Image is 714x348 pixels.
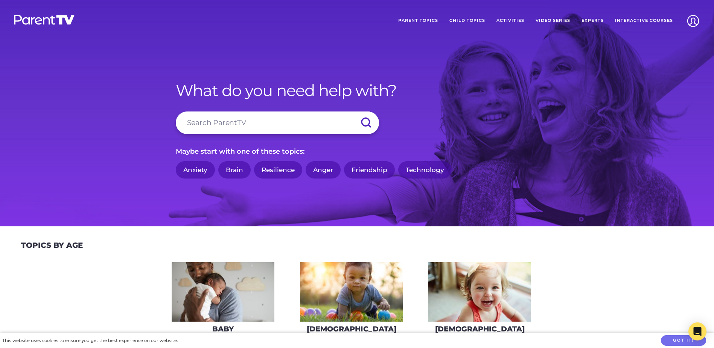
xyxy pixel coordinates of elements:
button: Got it! [661,335,706,346]
a: Technology [398,161,452,179]
a: Parent Topics [393,11,444,30]
img: parenttv-logo-white.4c85aaf.svg [13,14,75,25]
a: Activities [491,11,530,30]
a: Resilience [254,161,302,179]
p: Maybe start with one of these topics: [176,145,539,157]
a: Anxiety [176,161,215,179]
a: Experts [576,11,609,30]
a: Baby [171,262,275,339]
h3: [DEMOGRAPHIC_DATA] [435,325,525,333]
h2: Topics By Age [21,241,83,250]
a: [DEMOGRAPHIC_DATA] [428,262,531,339]
h3: [DEMOGRAPHIC_DATA] [307,325,396,333]
img: iStock-678589610_super-275x160.jpg [428,262,531,322]
a: Video Series [530,11,576,30]
a: Brain [218,161,251,179]
a: Friendship [344,161,395,179]
div: Open Intercom Messenger [688,322,706,340]
a: Child Topics [444,11,491,30]
input: Submit [353,111,379,134]
h3: Baby [212,325,234,333]
input: Search ParentTV [176,111,379,134]
h1: What do you need help with? [176,81,539,100]
a: Anger [306,161,341,179]
img: iStock-620709410-275x160.jpg [300,262,403,322]
div: This website uses cookies to ensure you get the best experience on our website. [2,337,178,345]
img: Account [684,11,703,31]
a: [DEMOGRAPHIC_DATA] [300,262,403,339]
a: Interactive Courses [609,11,679,30]
img: AdobeStock_144860523-275x160.jpeg [172,262,274,322]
